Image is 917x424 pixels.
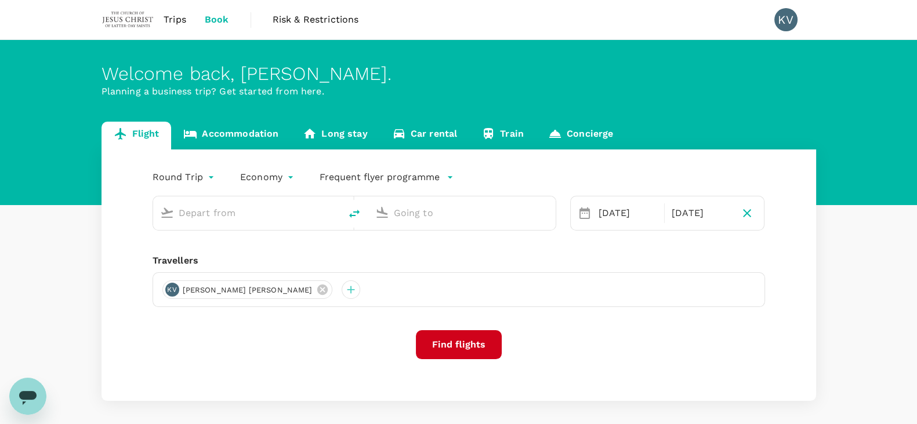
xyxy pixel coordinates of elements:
[102,7,155,32] img: The Malaysian Church of Jesus Christ of Latter-day Saints
[102,122,172,149] a: Flight
[273,13,359,27] span: Risk & Restrictions
[536,122,625,149] a: Concierge
[320,170,454,184] button: Frequent flyer programme
[416,330,502,359] button: Find flights
[332,211,335,214] button: Open
[667,202,735,225] div: [DATE]
[176,284,320,296] span: [PERSON_NAME] [PERSON_NAME]
[469,122,536,149] a: Train
[153,254,765,268] div: Travellers
[102,63,816,85] div: Welcome back , [PERSON_NAME] .
[240,168,296,187] div: Economy
[594,202,662,225] div: [DATE]
[165,283,179,297] div: KV
[291,122,379,149] a: Long stay
[548,211,550,214] button: Open
[774,8,798,31] div: KV
[340,200,368,228] button: delete
[102,85,816,98] p: Planning a business trip? Get started from here.
[380,122,470,149] a: Car rental
[164,13,186,27] span: Trips
[9,378,46,415] iframe: Button to launch messaging window
[205,13,229,27] span: Book
[179,204,316,222] input: Depart from
[153,168,218,187] div: Round Trip
[320,170,440,184] p: Frequent flyer programme
[171,122,291,149] a: Accommodation
[394,204,531,222] input: Going to
[162,280,332,299] div: KV[PERSON_NAME] [PERSON_NAME]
